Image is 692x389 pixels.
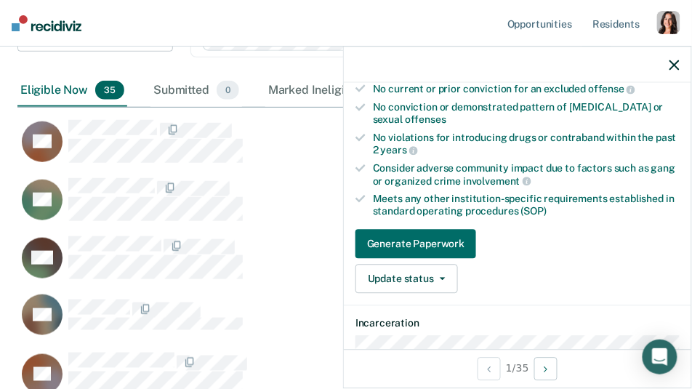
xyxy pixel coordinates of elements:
[150,75,242,107] div: Submitted
[95,81,124,100] span: 35
[588,84,635,95] span: offense
[405,113,446,125] span: offenses
[373,193,680,218] div: Meets any other institution-specific requirements established in standard operating procedures
[643,340,677,374] div: Open Intercom Messenger
[265,75,395,107] div: Marked Ineligible
[534,357,558,380] button: Next Opportunity
[344,349,691,388] div: 1 / 35
[17,177,593,236] div: CaseloadOpportunityCell-1252037
[478,357,501,380] button: Previous Opportunity
[463,175,531,187] span: involvement
[12,15,81,31] img: Recidiviz
[521,206,547,217] span: (SOP)
[373,163,680,188] div: Consider adverse community impact due to factors such as gang or organized crime
[17,75,127,107] div: Eligible Now
[17,294,593,352] div: CaseloadOpportunityCell-1130051
[373,102,680,127] div: No conviction or demonstrated pattern of [MEDICAL_DATA] or sexual
[17,236,593,294] div: CaseloadOpportunityCell-1014958
[355,265,458,294] button: Update status
[17,119,593,177] div: CaseloadOpportunityCell-1000378
[373,83,680,96] div: No current or prior conviction for an excluded
[381,145,418,156] span: years
[373,132,680,156] div: No violations for introducing drugs or contraband within the past 2
[355,318,680,330] dt: Incarceration
[355,230,476,259] button: Generate Paperwork
[217,81,239,100] span: 0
